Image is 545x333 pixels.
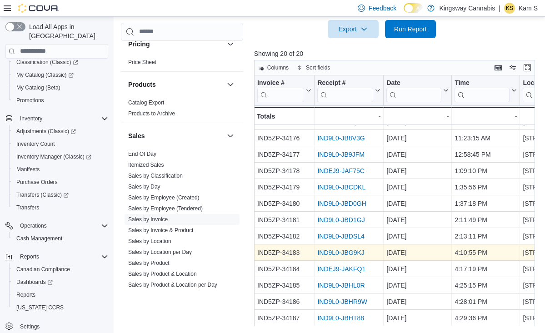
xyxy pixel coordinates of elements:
a: Dashboards [13,277,56,288]
button: Sort fields [293,62,334,73]
span: Settings [16,320,108,332]
button: Reports [9,288,112,301]
div: 1:37:18 PM [455,198,517,209]
span: My Catalog (Beta) [16,84,60,91]
div: IND5ZP-34186 [257,296,311,307]
span: Run Report [394,25,427,34]
div: [DATE] [386,149,449,160]
span: Reports [16,251,108,262]
div: [DATE] [386,313,449,323]
a: Inventory Count [13,139,59,149]
a: Sales by Location [128,238,171,244]
a: Sales by Invoice [128,216,168,223]
span: Adjustments (Classic) [16,128,76,135]
span: Transfers (Classic) [13,189,108,200]
div: - [317,111,380,122]
div: 2:13:11 PM [455,231,517,242]
a: Sales by Day [128,184,160,190]
button: Canadian Compliance [9,263,112,276]
span: Cash Management [13,233,108,244]
span: Promotions [16,97,44,104]
h3: Products [128,80,156,89]
a: IND9L0-JBCDKL [317,184,365,191]
div: [DATE] [386,165,449,176]
span: Promotions [13,95,108,106]
a: Classification (Classic) [9,56,112,69]
button: Pricing [225,39,236,50]
span: Dashboards [16,278,53,286]
div: 4:29:36 PM [455,313,517,323]
span: Inventory [16,113,108,124]
span: Inventory Count [13,139,108,149]
div: IND5ZP-34175 [257,116,311,127]
a: IND9L0-JBD0GH [317,200,366,207]
span: My Catalog (Classic) [16,71,74,79]
span: [US_STATE] CCRS [16,304,64,311]
button: Inventory [16,113,46,124]
div: Time [455,79,510,87]
span: Inventory Manager (Classic) [13,151,108,162]
div: Products [121,97,243,123]
button: Columns [255,62,292,73]
h3: Sales [128,131,145,140]
span: Purchase Orders [13,177,108,188]
span: Columns [267,64,289,71]
div: IND5ZP-34185 [257,280,311,291]
button: Products [225,79,236,90]
a: Transfers (Classic) [13,189,72,200]
button: Export [328,20,379,38]
div: - [386,111,449,122]
div: Date [386,79,441,87]
div: [DATE] [386,116,449,127]
button: Keyboard shortcuts [493,62,504,73]
span: Classification (Classic) [13,57,108,68]
a: Sales by Product & Location per Day [128,282,217,288]
span: Reports [13,289,108,300]
a: Catalog Export [128,99,164,106]
div: [DATE] [386,182,449,193]
div: [DATE] [386,263,449,274]
div: IND5ZP-34176 [257,133,311,144]
button: Receipt # [317,79,380,102]
span: Inventory [20,115,42,122]
span: Reports [16,291,35,298]
span: Manifests [13,164,108,175]
div: 11:23:15 AM [455,133,517,144]
div: IND5ZP-34183 [257,247,311,258]
div: IND5ZP-34179 [257,182,311,193]
a: Products to Archive [128,110,175,117]
div: IND5ZP-34177 [257,149,311,160]
div: IND5ZP-34184 [257,263,311,274]
a: IND9L0-JBHT88 [317,314,364,322]
span: Reports [20,253,39,260]
button: Manifests [9,163,112,176]
a: End Of Day [128,151,156,157]
div: 2:11:49 PM [455,214,517,225]
a: Promotions [13,95,48,106]
button: My Catalog (Beta) [9,81,112,94]
div: Receipt # [317,79,373,87]
span: Dashboards [13,277,108,288]
div: Time [455,79,510,102]
button: Products [128,80,223,89]
div: [DATE] [386,198,449,209]
div: 4:28:01 PM [455,296,517,307]
a: Transfers (Classic) [9,189,112,201]
div: Kam S [504,3,515,14]
a: My Catalog (Beta) [13,82,64,93]
span: Operations [16,220,108,231]
img: Cova [18,4,59,13]
button: Sales [128,131,223,140]
div: IND5ZP-34180 [257,198,311,209]
span: Purchase Orders [16,179,58,186]
span: Export [333,20,373,38]
a: IND9L0-JBHR9W [317,298,367,305]
a: Adjustments (Classic) [13,126,80,137]
button: Enter fullscreen [522,62,533,73]
button: Date [386,79,449,102]
a: My Catalog (Classic) [9,69,112,81]
a: [US_STATE] CCRS [13,302,67,313]
a: My Catalog (Classic) [13,70,77,80]
div: [DATE] [386,280,449,291]
div: [DATE] [386,231,449,242]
